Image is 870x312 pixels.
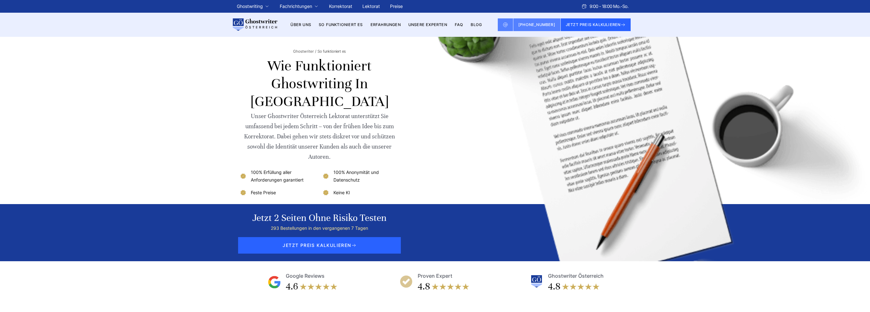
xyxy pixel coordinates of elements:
img: Email [503,22,508,27]
img: Keine KI [322,189,330,196]
li: 100% Erfüllung aller Anforderungen garantiert [239,169,317,184]
img: Ghostwriter [530,275,543,288]
a: Fachrichtungen [280,3,312,10]
a: Korrektorat [329,3,352,9]
img: stars [299,280,338,293]
li: 100% Anonymität und Datenschutz [322,169,400,184]
a: Erfahrungen [371,22,401,27]
li: Keine KI [322,189,400,196]
span: [PHONE_NUMBER] [518,22,555,27]
div: Google Reviews [286,271,325,280]
li: Feste Preise [239,189,317,196]
a: Preise [390,3,403,9]
div: 4.8 [548,280,560,293]
a: Lektorat [362,3,380,9]
a: Über uns [291,22,311,27]
a: Unsere Experten [408,22,447,27]
div: Proven Expert [418,271,452,280]
img: Schedule [581,4,587,9]
img: 100% Erfüllung aller Anforderungen garantiert [239,172,247,180]
h1: Wie funktioniert Ghostwriting in [GEOGRAPHIC_DATA] [239,57,400,110]
img: Feste Preise [239,189,247,196]
div: 4.6 [286,280,298,293]
a: [PHONE_NUMBER] [513,18,561,31]
div: 4.8 [418,280,430,293]
img: Proven Expert [400,275,413,288]
div: Ghostwriter Österreich [548,271,604,280]
img: stars [431,280,469,293]
span: So funktioniert es [318,49,346,54]
img: stars [562,280,600,293]
img: 100% Anonymität und Datenschutz [322,172,330,180]
a: Ghostwriter [293,49,316,54]
a: FAQ [455,22,463,27]
span: JETZT PREIS KALKULIEREN [238,237,401,254]
img: logo wirschreiben [232,18,277,31]
span: 9:00 - 18:00 Mo.-So. [590,3,628,10]
a: So funktioniert es [319,22,363,27]
a: BLOG [471,22,482,27]
div: 293 Bestellungen in den vergangenen 7 Tagen [252,224,387,232]
button: JETZT PREIS KALKULIEREN [561,18,631,31]
img: Google Reviews [268,276,281,289]
a: Ghostwriting [237,3,263,10]
div: Unser Ghostwriter Österreich Lektorat unterstützt Sie umfassend bei jedem Schritt – von der frühe... [239,111,400,162]
div: Jetzt 2 Seiten ohne Risiko testen [252,212,387,224]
